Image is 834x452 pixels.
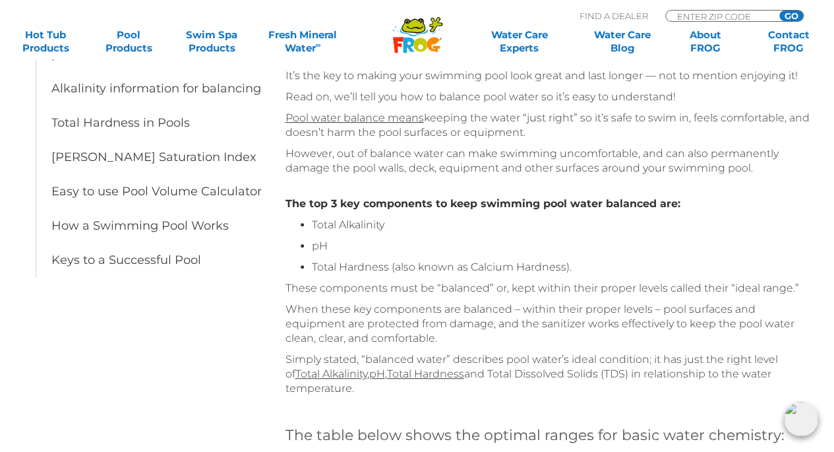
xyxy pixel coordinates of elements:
a: Total Alkalinity [295,368,367,380]
li: Total Alkalinity [312,218,813,232]
h4: The table below shows the optimal ranges for basic water chemistry: [285,424,813,447]
a: Fresh MineralWater∞ [262,28,343,55]
a: Swim SpaProducts [179,28,244,55]
a: Water CareBlog [590,28,655,55]
input: Zip Code Form [676,11,765,22]
a: Easy to use Pool Volume Calculator [35,174,266,209]
sup: ∞ [316,40,321,49]
a: Alkalinity information for balancing [35,71,266,106]
a: [PERSON_NAME] Saturation Index [35,140,266,174]
p: Find A Dealer [580,10,648,22]
input: GO [779,11,803,21]
p: Read on, we’ll tell you how to balance pool water so it’s easy to understand! [285,90,813,104]
a: Total Hardness [387,368,464,380]
p: These components must be “balanced” or, kept within their proper levels called their “ideal range.” [285,281,813,296]
a: Water CareExperts [467,28,572,55]
p: keeping the water “just right” so it’s safe to swim in, feels comfortable, and doesn’t harm the p... [285,111,813,140]
a: Keys to a Successful Pool [35,243,266,277]
img: openIcon [784,402,818,436]
a: Hot TubProducts [13,28,78,55]
p: It’s the key to making your swimming pool look great and last longer — not to mention enjoying it! [285,69,813,83]
a: PoolProducts [96,28,161,55]
a: ContactFROG [756,28,821,55]
p: When these key components are balanced – within their proper levels – pool surfaces and equipment... [285,302,813,346]
li: Total Hardness (also known as Calcium Hardness). [312,260,813,274]
a: pH [369,368,385,380]
li: pH [312,239,813,253]
a: How a Swimming Pool Works [35,209,266,243]
a: Pool water balance means [285,112,424,124]
p: Simply stated, “balanced water” describes pool water’s ideal condition; it has just the right lev... [285,352,813,396]
a: AboutFROG [673,28,738,55]
strong: The top 3 key components to keep swimming pool water balanced are: [285,197,680,210]
p: However, out of balance water can make swimming uncomfortable, and can also permanently damage th... [285,146,813,176]
a: Total Hardness in Pools [35,106,266,140]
